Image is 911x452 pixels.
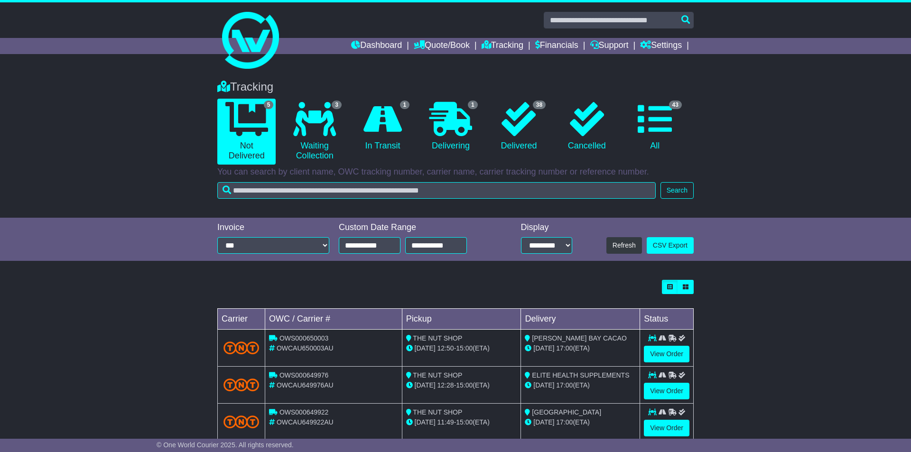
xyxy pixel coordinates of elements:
[558,99,616,155] a: Cancelled
[157,441,294,449] span: © One World Courier 2025. All rights reserved.
[533,101,546,109] span: 38
[437,381,454,389] span: 12:28
[406,343,517,353] div: - (ETA)
[644,420,689,436] a: View Order
[660,182,694,199] button: Search
[277,381,334,389] span: OWCAU649976AU
[277,418,334,426] span: OWCAU649922AU
[647,237,694,254] a: CSV Export
[421,99,480,155] a: 1 Delivering
[535,38,578,54] a: Financials
[606,237,642,254] button: Refresh
[556,381,573,389] span: 17:00
[223,415,259,428] img: TNT_Domestic.png
[415,418,436,426] span: [DATE]
[413,334,462,342] span: THE NUT SHOP
[456,418,473,426] span: 15:00
[402,309,521,330] td: Pickup
[415,381,436,389] span: [DATE]
[556,344,573,352] span: 17:00
[525,380,636,390] div: (ETA)
[264,101,274,109] span: 5
[414,38,470,54] a: Quote/Book
[265,309,402,330] td: OWC / Carrier #
[532,334,626,342] span: [PERSON_NAME] BAY CACAO
[279,334,329,342] span: OWS000650003
[533,418,554,426] span: [DATE]
[556,418,573,426] span: 17:00
[279,371,329,379] span: OWS000649976
[406,417,517,427] div: - (ETA)
[468,101,478,109] span: 1
[332,101,342,109] span: 3
[482,38,523,54] a: Tracking
[406,380,517,390] div: - (ETA)
[353,99,412,155] a: 1 In Transit
[626,99,684,155] a: 43 All
[533,344,554,352] span: [DATE]
[521,309,640,330] td: Delivery
[213,80,698,94] div: Tracking
[521,222,572,233] div: Display
[223,341,259,354] img: TNT_Domestic.png
[223,378,259,391] img: TNT_Domestic.png
[640,309,694,330] td: Status
[217,222,329,233] div: Invoice
[456,381,473,389] span: 15:00
[415,344,436,352] span: [DATE]
[669,101,682,109] span: 43
[339,222,491,233] div: Custom Date Range
[533,381,554,389] span: [DATE]
[590,38,629,54] a: Support
[437,344,454,352] span: 12:50
[532,408,601,416] span: [GEOGRAPHIC_DATA]
[400,101,410,109] span: 1
[644,383,689,399] a: View Order
[640,38,682,54] a: Settings
[285,99,344,165] a: 3 Waiting Collection
[437,418,454,426] span: 11:49
[218,309,265,330] td: Carrier
[413,371,462,379] span: THE NUT SHOP
[456,344,473,352] span: 15:00
[351,38,402,54] a: Dashboard
[525,417,636,427] div: (ETA)
[525,343,636,353] div: (ETA)
[413,408,462,416] span: THE NUT SHOP
[644,346,689,362] a: View Order
[217,167,694,177] p: You can search by client name, OWC tracking number, carrier name, carrier tracking number or refe...
[217,99,276,165] a: 5 Not Delivered
[532,371,629,379] span: ELITE HEALTH SUPPLEMENTS
[277,344,334,352] span: OWCAU650003AU
[279,408,329,416] span: OWS000649922
[490,99,548,155] a: 38 Delivered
